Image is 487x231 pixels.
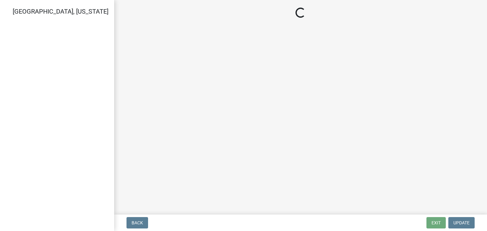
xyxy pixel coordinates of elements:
button: Exit [426,217,446,228]
button: Back [127,217,148,228]
button: Update [448,217,475,228]
span: Update [453,220,470,225]
span: Back [132,220,143,225]
span: [GEOGRAPHIC_DATA], [US_STATE] [13,8,108,15]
